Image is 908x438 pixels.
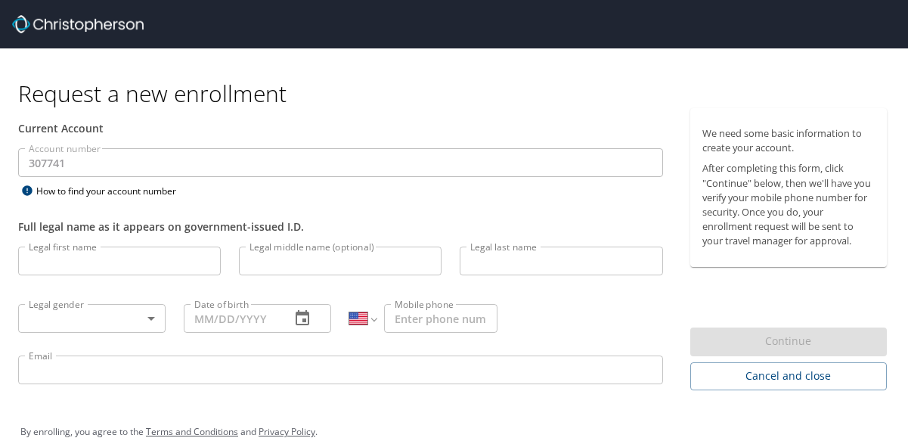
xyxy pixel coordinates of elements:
[690,362,887,390] button: Cancel and close
[18,120,663,136] div: Current Account
[146,425,238,438] a: Terms and Conditions
[18,304,166,333] div: ​
[384,304,497,333] input: Enter phone number
[18,79,899,108] h1: Request a new enrollment
[702,367,875,386] span: Cancel and close
[12,15,144,33] img: cbt logo
[18,182,207,200] div: How to find your account number
[702,161,875,248] p: After completing this form, click "Continue" below, then we'll have you verify your mobile phone ...
[259,425,315,438] a: Privacy Policy
[702,126,875,155] p: We need some basic information to create your account.
[184,304,278,333] input: MM/DD/YYYY
[18,219,663,235] div: Full legal name as it appears on government-issued I.D.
